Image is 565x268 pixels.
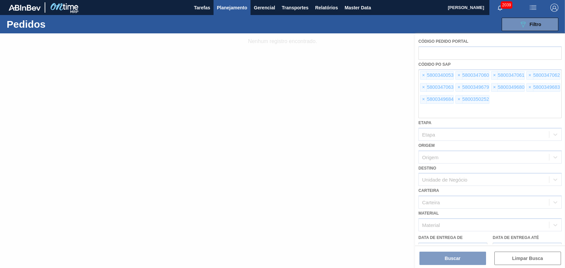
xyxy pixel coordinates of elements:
span: Gerencial [254,4,275,12]
img: Logout [550,4,558,12]
h1: Pedidos [7,20,104,28]
span: Relatórios [315,4,338,12]
span: Filtro [530,22,541,27]
span: Tarefas [194,4,210,12]
span: Transportes [282,4,308,12]
img: TNhmsLtSVTkK8tSr43FrP2fwEKptu5GPRR3wAAAABJRU5ErkJggg== [9,5,41,11]
span: 2039 [501,1,512,9]
button: Notificações [489,3,511,12]
img: userActions [529,4,537,12]
span: Master Data [344,4,371,12]
span: Planejamento [217,4,247,12]
button: Filtro [502,18,558,31]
